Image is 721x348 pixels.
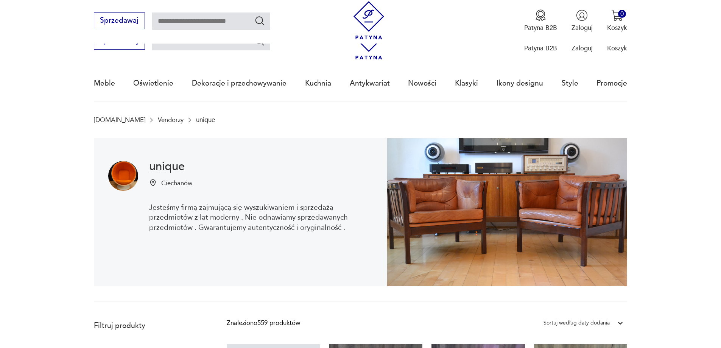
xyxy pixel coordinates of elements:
[254,15,265,26] button: Szukaj
[576,9,588,21] img: Ikonka użytkownika
[618,10,626,18] div: 0
[94,12,145,29] button: Sprzedawaj
[524,23,557,32] p: Patyna B2B
[572,9,593,32] button: Zaloguj
[387,138,627,287] img: unique
[149,161,373,172] h1: unique
[524,9,557,32] button: Patyna B2B
[161,179,192,188] p: Ciechanów
[196,116,215,123] p: unique
[572,44,593,53] p: Zaloguj
[94,321,205,331] p: Filtruj produkty
[94,116,145,123] a: [DOMAIN_NAME]
[227,318,300,328] div: Znaleziono 559 produktów
[149,179,157,187] img: Ikonka pinezki mapy
[133,66,173,101] a: Oświetlenie
[611,9,623,21] img: Ikona koszyka
[607,44,627,53] p: Koszyk
[254,36,265,47] button: Szukaj
[607,9,627,32] button: 0Koszyk
[408,66,436,101] a: Nowości
[572,23,593,32] p: Zaloguj
[108,161,138,191] img: unique
[562,66,578,101] a: Style
[94,18,145,24] a: Sprzedawaj
[94,39,145,45] a: Sprzedawaj
[596,66,627,101] a: Promocje
[305,66,331,101] a: Kuchnia
[158,116,184,123] a: Vendorzy
[524,44,557,53] p: Patyna B2B
[94,66,115,101] a: Meble
[350,1,388,39] img: Patyna - sklep z meblami i dekoracjami vintage
[524,9,557,32] a: Ikona medaluPatyna B2B
[192,66,287,101] a: Dekoracje i przechowywanie
[607,23,627,32] p: Koszyk
[455,66,478,101] a: Klasyki
[350,66,390,101] a: Antykwariat
[497,66,543,101] a: Ikony designu
[535,9,547,21] img: Ikona medalu
[543,318,610,328] div: Sortuj według daty dodania
[149,203,373,233] p: Jesteśmy firmą zajmującą się wyszukiwaniem i sprzedażą przedmiotów z lat moderny . Nie odnawiamy ...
